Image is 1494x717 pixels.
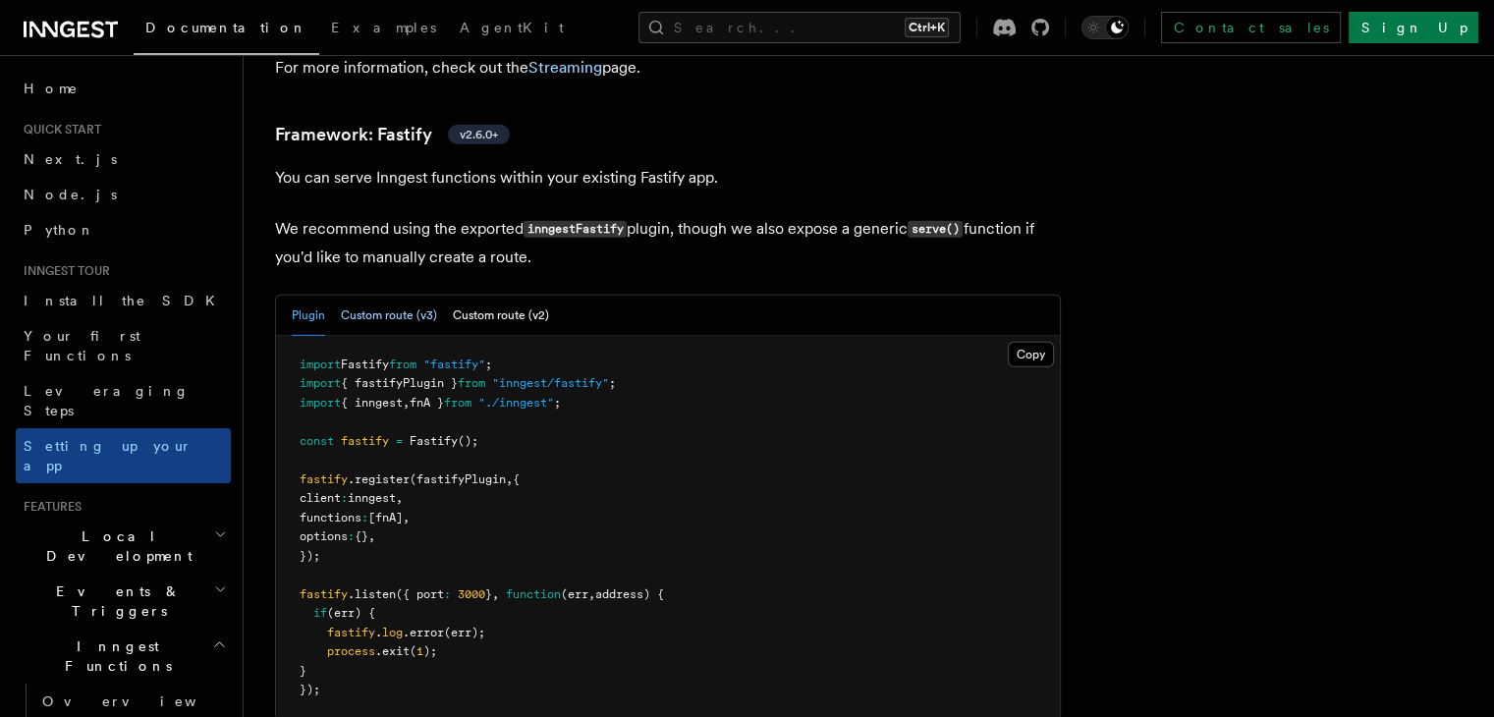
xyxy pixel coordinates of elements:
span: [fnA] [368,511,403,524]
a: AgentKit [448,6,576,53]
code: serve() [908,221,963,238]
span: fnA } [410,396,444,410]
span: (err [561,587,588,601]
kbd: Ctrl+K [905,18,949,37]
span: Examples [331,20,436,35]
span: (err) { [327,606,375,620]
a: Your first Functions [16,318,231,373]
button: Search...Ctrl+K [638,12,961,43]
a: Node.js [16,177,231,212]
span: Your first Functions [24,328,140,363]
a: Install the SDK [16,283,231,318]
span: Leveraging Steps [24,383,190,418]
span: 3000 [458,587,485,601]
p: We recommend using the exported plugin, though we also expose a generic function if you'd like to... [275,215,1061,271]
span: { [513,472,520,486]
span: "./inngest" [478,396,554,410]
span: {} [355,529,368,543]
span: "fastify" [423,358,485,371]
code: inngestFastify [524,221,627,238]
span: , [368,529,375,543]
a: Home [16,71,231,106]
span: import [300,358,341,371]
span: Next.js [24,151,117,167]
span: "inngest/fastify" [492,376,609,390]
span: , [403,511,410,524]
span: from [444,396,471,410]
span: fastify [341,434,389,448]
span: function [506,587,561,601]
span: }); [300,549,320,563]
span: } [300,664,306,678]
span: .exit [375,644,410,658]
span: inngest [348,491,396,505]
span: : [348,529,355,543]
span: Inngest tour [16,263,110,279]
span: AgentKit [460,20,564,35]
span: .listen [348,587,396,601]
span: Quick start [16,122,101,138]
span: (err); [444,626,485,639]
span: { fastifyPlugin } [341,376,458,390]
span: } [485,587,492,601]
span: Inngest Functions [16,636,212,676]
span: import [300,376,341,390]
a: Contact sales [1161,12,1341,43]
span: ({ port [396,587,444,601]
button: Copy [1008,342,1054,367]
p: For more information, check out the page. [275,54,1061,82]
a: Sign Up [1349,12,1478,43]
span: Fastify [410,434,458,448]
a: Python [16,212,231,248]
span: Install the SDK [24,293,227,308]
span: client [300,491,341,505]
span: ; [485,358,492,371]
button: Events & Triggers [16,574,231,629]
span: v2.6.0+ [460,127,498,142]
span: from [389,358,416,371]
span: Documentation [145,20,307,35]
button: Inngest Functions [16,629,231,684]
span: , [506,472,513,486]
span: , [588,587,595,601]
span: , [403,396,410,410]
p: You can serve Inngest functions within your existing Fastify app. [275,164,1061,192]
span: fastify [327,626,375,639]
span: from [458,376,485,390]
span: = [396,434,403,448]
span: 1 [416,644,423,658]
span: : [361,511,368,524]
span: Setting up your app [24,438,193,473]
span: process [327,644,375,658]
a: Setting up your app [16,428,231,483]
span: functions [300,511,361,524]
span: import [300,396,341,410]
span: Events & Triggers [16,581,214,621]
span: ( [410,644,416,658]
span: }); [300,683,320,696]
span: { inngest [341,396,403,410]
span: const [300,434,334,448]
span: . [375,626,382,639]
a: Framework: Fastifyv2.6.0+ [275,121,510,148]
span: Python [24,222,95,238]
button: Local Development [16,519,231,574]
span: options [300,529,348,543]
a: Streaming [528,58,602,77]
button: Toggle dark mode [1081,16,1129,39]
span: Home [24,79,79,98]
span: , [396,491,403,505]
a: Documentation [134,6,319,55]
span: Overview [42,693,245,709]
span: ; [554,396,561,410]
span: (fastifyPlugin [410,472,506,486]
span: Fastify [341,358,389,371]
button: Custom route (v3) [341,296,437,336]
span: .register [348,472,410,486]
button: Custom route (v2) [453,296,549,336]
span: Features [16,499,82,515]
span: fastify [300,472,348,486]
span: Local Development [16,526,214,566]
span: : [444,587,451,601]
a: Next.js [16,141,231,177]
